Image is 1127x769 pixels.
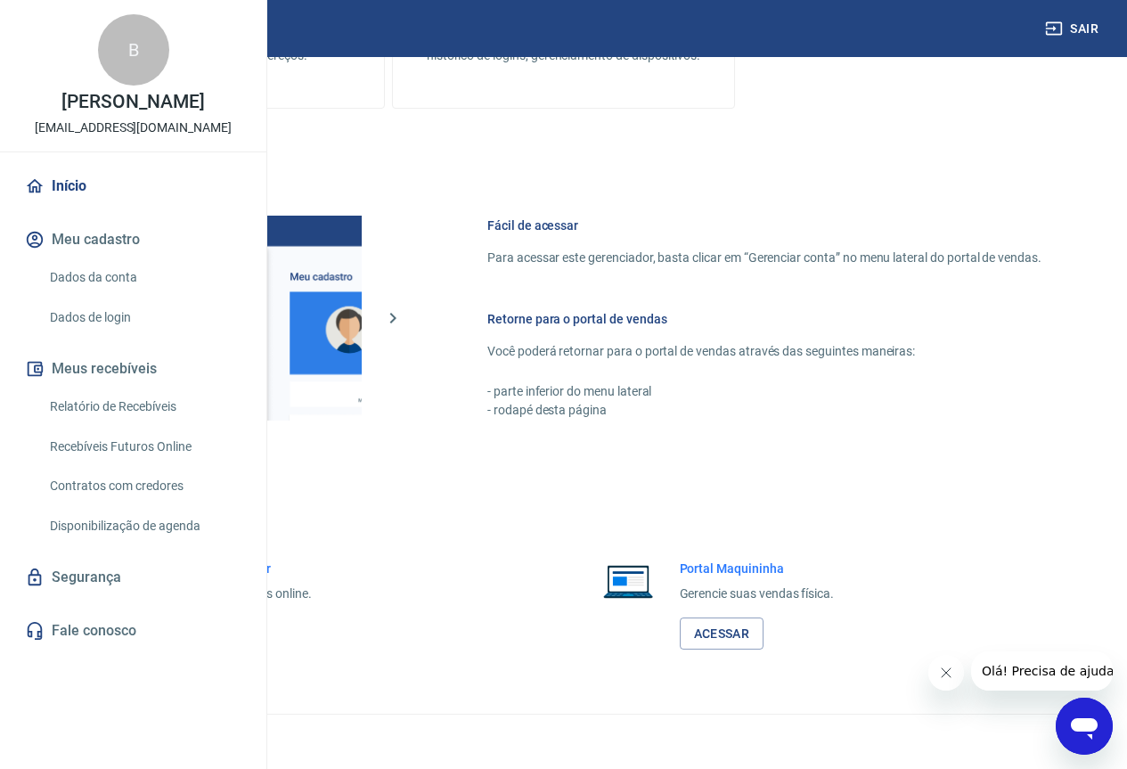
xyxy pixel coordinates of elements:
[680,560,835,577] h6: Portal Maquininha
[487,310,1041,328] h6: Retorne para o portal de vendas
[591,560,666,602] img: Imagem de um notebook aberto
[680,618,764,650] a: Acessar
[21,349,245,389] button: Meus recebíveis
[98,14,169,86] div: B
[487,382,1041,401] p: - parte inferior do menu lateral
[1056,698,1113,755] iframe: Botão para abrir a janela de mensagens
[680,585,835,603] p: Gerencie suas vendas física.
[43,729,1084,748] p: 2025 ©
[35,119,232,137] p: [EMAIL_ADDRESS][DOMAIN_NAME]
[43,299,245,336] a: Dados de login
[21,167,245,206] a: Início
[43,259,245,296] a: Dados da conta
[21,220,245,259] button: Meu cadastro
[11,12,150,27] span: Olá! Precisa de ajuda?
[43,389,245,425] a: Relatório de Recebíveis
[21,558,245,597] a: Segurança
[43,499,1084,517] h5: Acesso rápido
[487,217,1041,234] h6: Fácil de acessar
[928,655,964,691] iframe: Fechar mensagem
[43,468,245,504] a: Contratos com credores
[43,508,245,544] a: Disponibilização de agenda
[487,401,1041,420] p: - rodapé desta página
[971,651,1113,691] iframe: Mensagem da empresa
[487,342,1041,361] p: Você poderá retornar para o portal de vendas através das seguintes maneiras:
[61,93,204,111] p: [PERSON_NAME]
[43,429,245,465] a: Recebíveis Futuros Online
[21,611,245,650] a: Fale conosco
[1041,12,1106,45] button: Sair
[487,249,1041,267] p: Para acessar este gerenciador, basta clicar em “Gerenciar conta” no menu lateral do portal de ven...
